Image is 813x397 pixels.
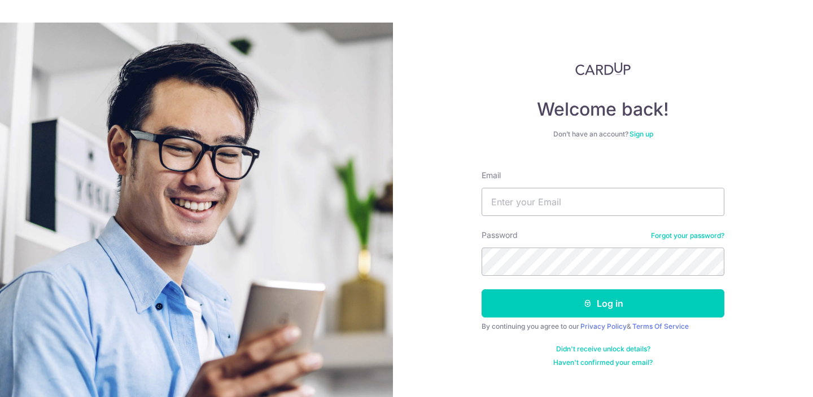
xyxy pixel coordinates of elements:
a: Haven't confirmed your email? [553,358,653,367]
img: CardUp Logo [575,62,631,76]
div: By continuing you agree to our & [482,322,724,331]
label: Email [482,170,501,181]
label: Password [482,230,518,241]
a: Terms Of Service [632,322,689,330]
h4: Welcome back! [482,98,724,121]
a: Didn't receive unlock details? [556,345,650,354]
button: Log in [482,289,724,317]
input: Enter your Email [482,188,724,216]
a: Sign up [630,130,653,138]
div: Don’t have an account? [482,130,724,139]
a: Forgot your password? [651,231,724,240]
a: Privacy Policy [580,322,627,330]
